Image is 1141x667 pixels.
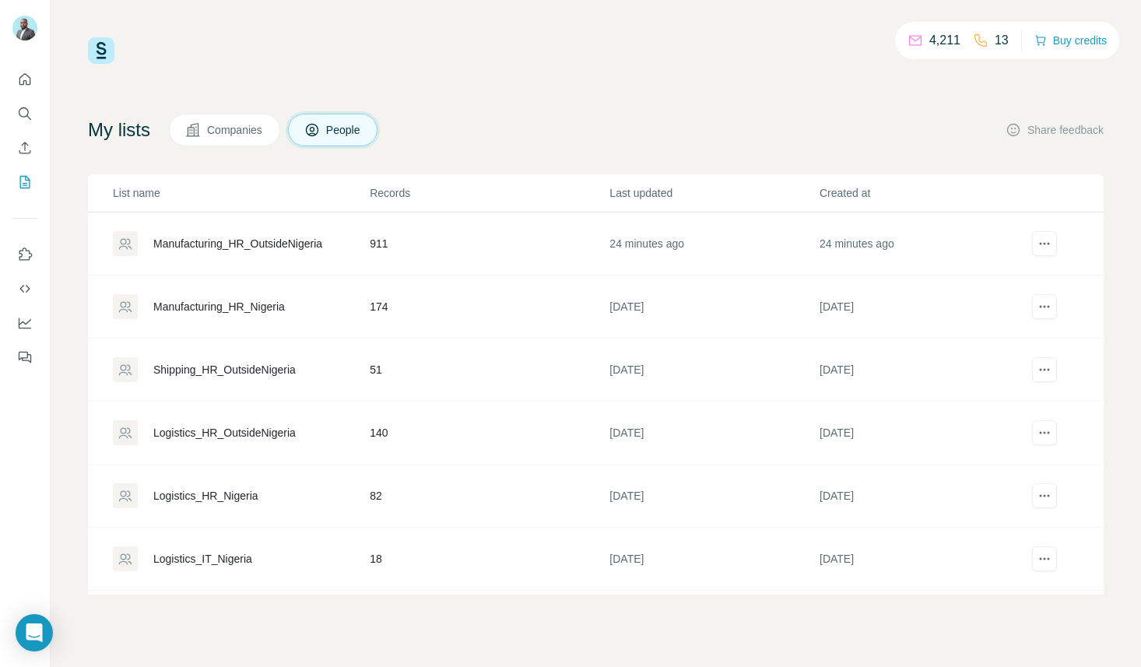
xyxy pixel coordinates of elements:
span: Companies [207,122,264,138]
p: List name [113,185,368,201]
td: [DATE] [609,591,819,654]
td: [DATE] [609,402,819,465]
p: Last updated [609,185,818,201]
button: actions [1032,357,1057,382]
td: 24 minutes ago [819,212,1029,276]
p: 4,211 [929,31,960,50]
button: Enrich CSV [12,134,37,162]
p: Records [370,185,608,201]
button: actions [1032,546,1057,571]
td: [DATE] [609,465,819,528]
button: Quick start [12,65,37,93]
td: [DATE] [819,591,1029,654]
button: actions [1032,420,1057,445]
td: 18 [369,528,609,591]
td: 82 [369,465,609,528]
img: Avatar [12,16,37,40]
td: 140 [369,402,609,465]
button: Search [12,100,37,128]
div: Logistics_IT_Nigeria [153,551,252,567]
button: Use Surfe API [12,275,37,303]
td: 911 [369,212,609,276]
h4: My lists [88,118,150,142]
td: [DATE] [609,339,819,402]
td: 51 [369,339,609,402]
button: My lists [12,168,37,196]
button: Feedback [12,343,37,371]
td: [DATE] [609,276,819,339]
td: 24 minutes ago [609,212,819,276]
button: Buy credits [1034,30,1107,51]
div: Manufacturing_HR_Nigeria [153,299,285,314]
td: [DATE] [819,465,1029,528]
button: actions [1032,483,1057,508]
td: 14 [369,591,609,654]
td: 174 [369,276,609,339]
img: Surfe Logo [88,37,114,64]
button: Use Surfe on LinkedIn [12,240,37,269]
div: Shipping_HR_OutsideNigeria [153,362,296,377]
span: People [326,122,362,138]
p: Created at [820,185,1028,201]
button: actions [1032,294,1057,319]
div: Open Intercom Messenger [16,614,53,651]
p: 13 [995,31,1009,50]
td: [DATE] [819,339,1029,402]
div: Logistics_HR_Nigeria [153,488,258,504]
td: [DATE] [819,402,1029,465]
button: actions [1032,231,1057,256]
div: Logistics_HR_OutsideNigeria [153,425,296,441]
td: [DATE] [819,276,1029,339]
button: Dashboard [12,309,37,337]
td: [DATE] [609,528,819,591]
td: [DATE] [819,528,1029,591]
button: Share feedback [1006,122,1104,138]
div: Manufacturing_HR_OutsideNigeria [153,236,322,251]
